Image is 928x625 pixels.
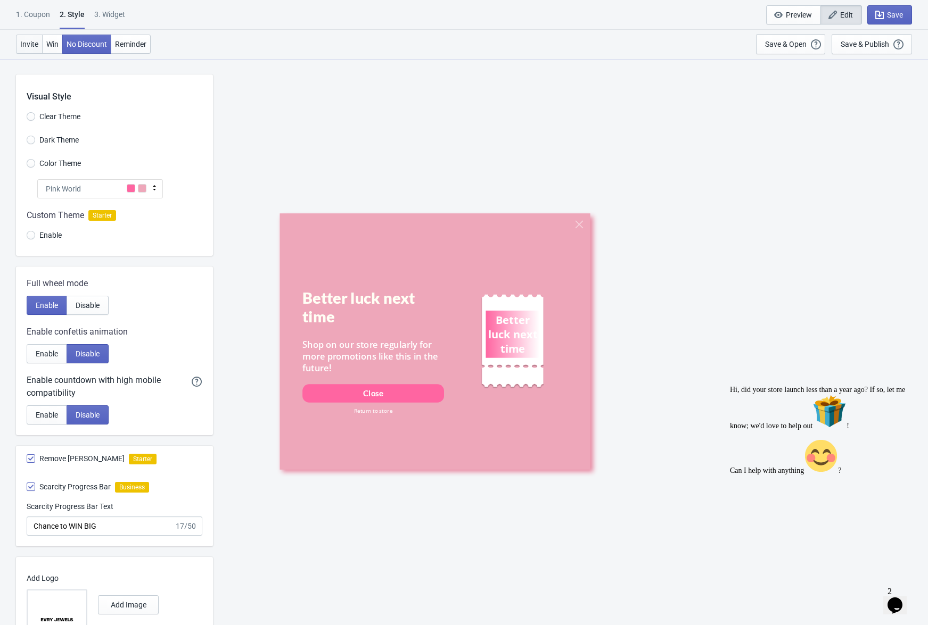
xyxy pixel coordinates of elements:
[867,5,912,24] button: Save
[67,40,107,48] span: No Discount
[786,11,812,19] span: Preview
[726,381,917,577] iframe: chat widget
[27,277,88,290] span: Full wheel mode
[60,9,85,29] div: 2 . Style
[129,454,157,464] i: Starter
[39,481,111,492] span: Scarcity Progress Bar
[111,35,151,54] button: Reminder
[36,301,58,310] span: Enable
[883,582,917,614] iframe: chat widget
[832,34,912,54] button: Save & Publish
[302,339,444,374] div: Shop on our store regularly for more promotions like this in the future!
[16,9,50,28] div: 1. Coupon
[39,453,125,464] span: Remove [PERSON_NAME]
[39,135,79,145] span: Dark Theme
[67,296,109,315] button: Disable
[76,411,100,419] span: Disable
[27,296,67,315] button: Enable
[27,326,128,338] span: Enable confettis animation
[39,111,80,122] span: Clear Theme
[20,40,38,48] span: Invite
[67,344,109,363] button: Disable
[4,4,179,48] span: Hi, did your store launch less than a year ago? If so, let me know; we'd love to help out !
[76,349,100,358] span: Disable
[46,40,59,48] span: Win
[302,407,444,415] div: Return to store
[88,210,116,221] span: Starter
[4,85,116,93] span: Can I help with anything ?
[62,35,111,54] button: No Discount
[27,573,197,584] p: Add Logo
[78,57,112,91] img: :blush:
[765,40,807,48] div: Save & Open
[36,349,58,358] span: Enable
[36,411,58,419] span: Enable
[115,482,149,493] i: Business
[27,374,192,399] div: Enable countdown with high mobile compatibility
[46,184,81,194] span: Pink World
[766,5,821,24] button: Preview
[67,405,109,424] button: Disable
[87,13,121,47] img: :gift:
[27,344,67,363] button: Enable
[115,40,146,48] span: Reminder
[94,9,125,28] div: 3. Widget
[39,230,62,240] span: Enable
[39,158,81,169] span: Color Theme
[820,5,862,24] button: Edit
[840,11,853,19] span: Edit
[841,40,889,48] div: Save & Publish
[111,601,146,609] span: Add Image
[27,405,67,424] button: Enable
[27,74,213,103] div: Visual Style
[887,11,903,19] span: Save
[76,301,100,310] span: Disable
[302,289,444,326] div: Better luck next time
[27,209,84,222] span: Custom Theme
[4,4,196,94] div: Hi, did your store launch less than a year ago? If so, let me know; we'd love to help out🎁!Can I ...
[363,388,383,399] div: Close
[98,595,159,614] button: Add Image
[487,313,538,356] div: Better luck next time
[27,501,113,512] label: Scarcity Progress Bar Text
[756,34,825,54] button: Save & Open
[16,35,43,54] button: Invite
[42,35,63,54] button: Win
